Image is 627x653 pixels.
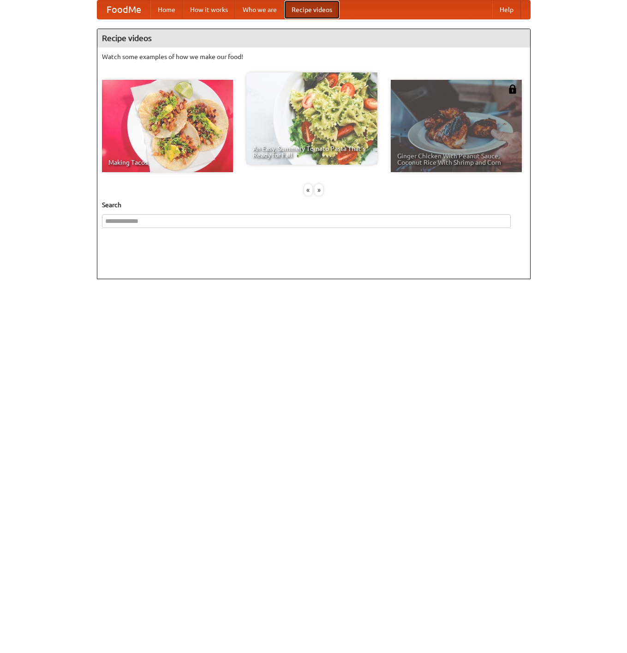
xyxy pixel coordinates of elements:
a: FoodMe [97,0,150,19]
img: 483408.png [508,84,517,94]
div: » [315,184,323,196]
p: Watch some examples of how we make our food! [102,52,525,61]
h5: Search [102,200,525,210]
a: Making Tacos [102,80,233,172]
a: An Easy, Summery Tomato Pasta That's Ready for Fall [246,72,377,165]
div: « [304,184,312,196]
a: Who we are [235,0,284,19]
h4: Recipe videos [97,29,530,48]
a: Recipe videos [284,0,340,19]
span: An Easy, Summery Tomato Pasta That's Ready for Fall [253,145,371,158]
a: How it works [183,0,235,19]
a: Home [150,0,183,19]
a: Help [492,0,521,19]
span: Making Tacos [108,159,227,166]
